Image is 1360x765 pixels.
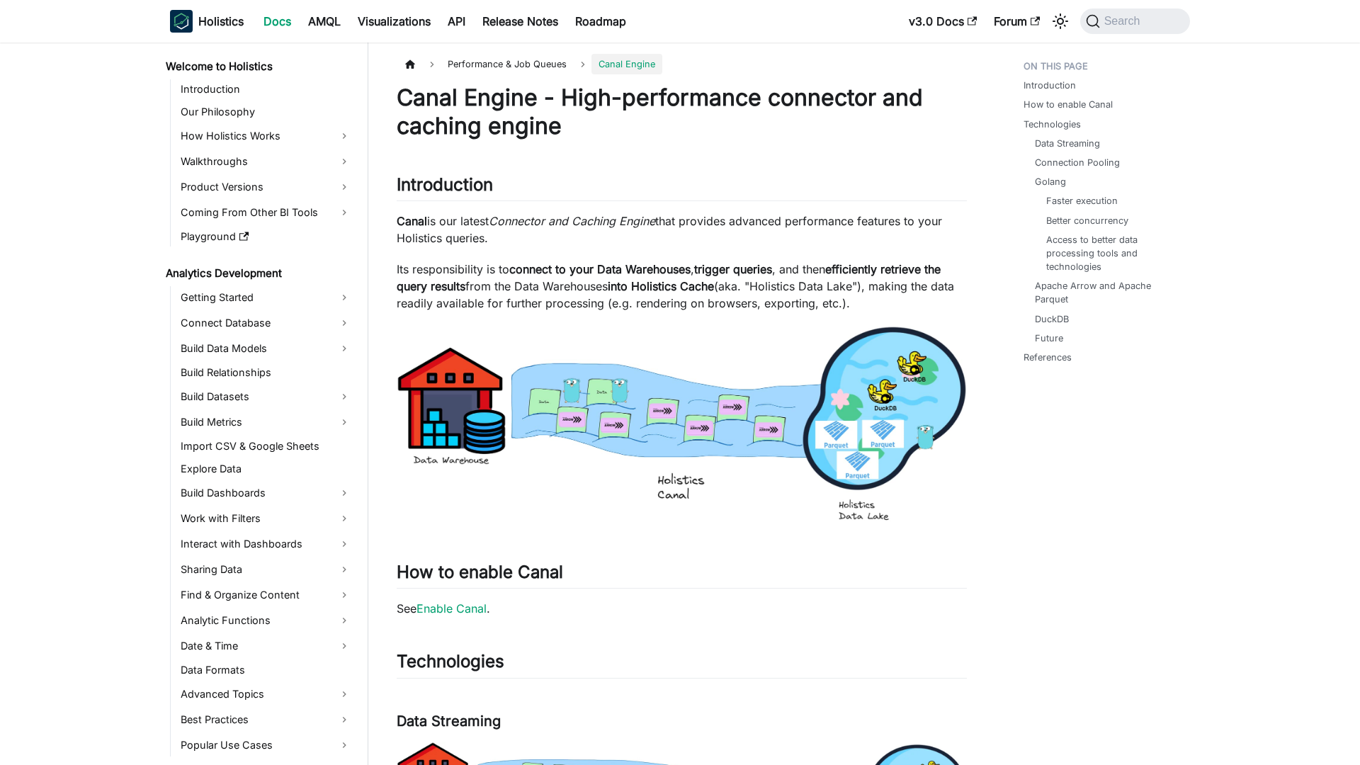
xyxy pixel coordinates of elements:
[176,150,356,173] a: Walkthroughs
[397,214,427,228] strong: Canal
[176,635,356,657] a: Date & Time
[176,363,356,382] a: Build Relationships
[567,10,635,33] a: Roadmap
[1024,118,1081,131] a: Technologies
[176,507,356,530] a: Work with Filters
[176,102,356,122] a: Our Philosophy
[1024,98,1113,111] a: How to enable Canal
[1035,279,1176,306] a: Apache Arrow and Apache Parquet
[176,286,356,309] a: Getting Started
[176,558,356,581] a: Sharing Data
[985,10,1048,33] a: Forum
[1080,8,1190,34] button: Search (Command+K)
[416,601,487,616] a: Enable Canal
[176,459,356,479] a: Explore Data
[1035,156,1120,169] a: Connection Pooling
[170,10,193,33] img: Holistics
[161,263,356,283] a: Analytics Development
[397,326,967,523] img: performance-canal-overview
[397,651,967,678] h2: Technologies
[176,125,356,147] a: How Holistics Works
[397,174,967,201] h2: Introduction
[1049,10,1072,33] button: Switch between dark and light mode (currently system mode)
[441,54,574,74] span: Performance & Job Queues
[397,54,424,74] a: Home page
[1024,351,1072,364] a: References
[474,10,567,33] a: Release Notes
[349,10,439,33] a: Visualizations
[1035,312,1069,326] a: DuckDB
[176,734,356,756] a: Popular Use Cases
[900,10,985,33] a: v3.0 Docs
[176,227,356,246] a: Playground
[1046,194,1118,208] a: Faster execution
[1035,331,1063,345] a: Future
[397,713,967,730] h3: Data Streaming
[176,385,356,408] a: Build Datasets
[1035,137,1100,150] a: Data Streaming
[300,10,349,33] a: AMQL
[176,312,356,334] a: Connect Database
[489,214,655,228] em: Connector and Caching Engine
[255,10,300,33] a: Docs
[176,533,356,555] a: Interact with Dashboards
[170,10,244,33] a: HolisticsHolisticsHolistics
[176,411,356,433] a: Build Metrics
[694,262,772,276] strong: trigger queries
[176,79,356,99] a: Introduction
[156,42,368,765] nav: Docs sidebar
[176,436,356,456] a: Import CSV & Google Sheets
[591,54,662,74] span: Canal Engine
[1024,79,1076,92] a: Introduction
[1100,15,1149,28] span: Search
[397,212,967,246] p: is our latest that provides advanced performance features to your Holistics queries.
[176,176,356,198] a: Product Versions
[198,13,244,30] b: Holistics
[161,57,356,76] a: Welcome to Holistics
[176,201,356,224] a: Coming From Other BI Tools
[397,261,967,312] p: Its responsibility is to , , and then from the Data Warehouses (aka. "Holistics Data Lake"), maki...
[439,10,474,33] a: API
[1035,175,1066,188] a: Golang
[176,337,356,360] a: Build Data Models
[1046,233,1170,274] a: Access to better data processing tools and technologies
[176,708,356,731] a: Best Practices
[176,482,356,504] a: Build Dashboards
[1046,214,1128,227] a: Better concurrency
[509,262,691,276] strong: connect to your Data Warehouses
[608,279,714,293] strong: into Holistics Cache
[176,609,356,632] a: Analytic Functions
[176,584,356,606] a: Find & Organize Content
[176,660,356,680] a: Data Formats
[397,562,967,589] h2: How to enable Canal
[176,683,356,705] a: Advanced Topics
[397,600,967,617] p: See .
[397,54,967,74] nav: Breadcrumbs
[397,84,967,140] h1: Canal Engine - High-performance connector and caching engine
